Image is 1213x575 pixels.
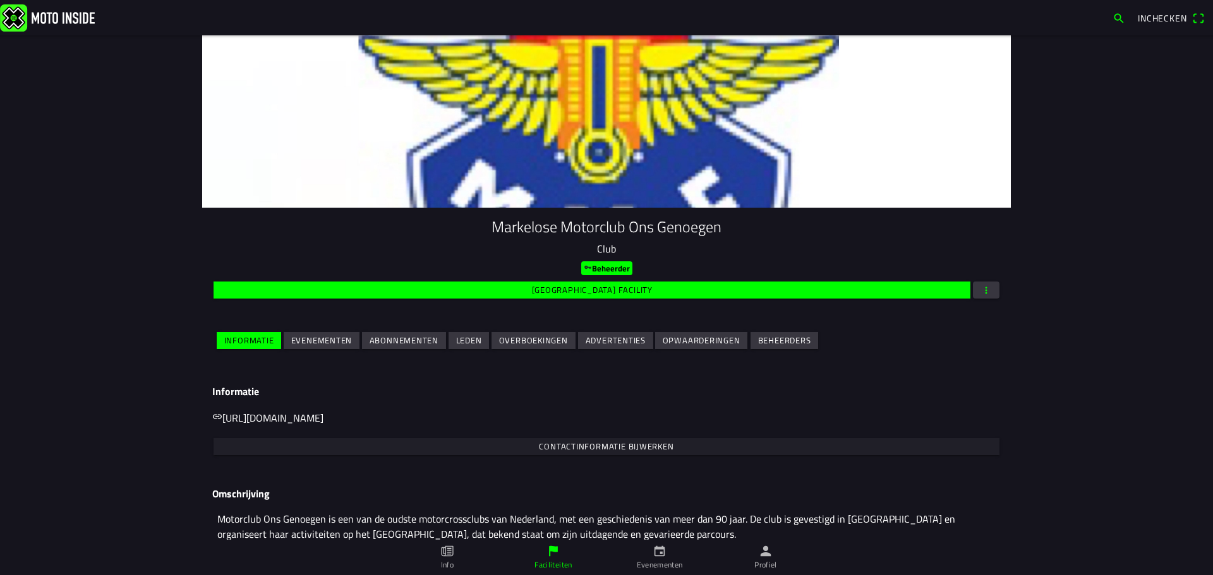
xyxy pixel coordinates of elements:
h3: Informatie [212,386,1001,398]
ion-button: Evenementen [284,332,359,349]
ion-button: Overboekingen [492,332,576,349]
ion-icon: key [584,263,592,271]
p: Club [212,241,1001,256]
h3: Omschrijving [212,488,1001,500]
ion-icon: paper [440,544,454,558]
span: Inchecken [1138,11,1187,25]
ion-label: Info [441,559,454,571]
ion-button: Opwaarderingen [655,332,747,349]
ion-label: Profiel [754,559,777,571]
ion-button: Contactinformatie bijwerken [214,438,999,455]
ion-button: [GEOGRAPHIC_DATA] facility [214,282,970,299]
ion-button: Leden [449,332,489,349]
textarea: Motorclub Ons Genoegen is een van de oudste motorcrossclubs van Nederland, met een geschiedenis v... [212,505,1001,548]
ion-icon: link [212,412,222,422]
h1: Markelose Motorclub Ons Genoegen [212,218,1001,236]
ion-label: Faciliteiten [534,559,572,571]
ion-icon: calendar [653,544,667,558]
ion-icon: flag [546,544,560,558]
ion-badge: Beheerder [581,261,632,275]
ion-button: Advertenties [578,332,653,349]
ion-button: Abonnementen [362,332,446,349]
ion-icon: person [759,544,773,558]
ion-button: Beheerders [751,332,818,349]
a: search [1106,7,1132,28]
a: Incheckenqr scanner [1132,7,1210,28]
ion-button: Informatie [217,332,281,349]
ion-label: Evenementen [637,559,683,571]
a: link[URL][DOMAIN_NAME] [212,410,323,425]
